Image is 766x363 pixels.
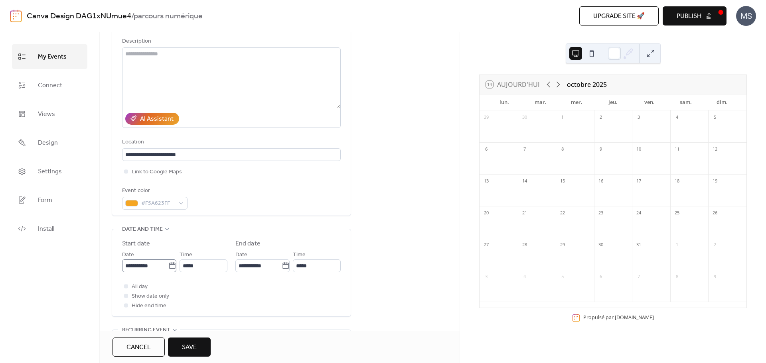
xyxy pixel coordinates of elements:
[520,177,529,186] div: 14
[596,113,605,122] div: 2
[482,113,491,122] div: 29
[634,177,643,186] div: 17
[38,223,54,235] span: Install
[704,94,740,110] div: dim.
[141,199,175,208] span: #F5A623FF
[634,241,643,249] div: 31
[558,241,567,249] div: 29
[596,241,605,249] div: 30
[596,209,605,218] div: 23
[667,94,704,110] div: sam.
[140,114,174,124] div: AI Assistant
[558,113,567,122] div: 1
[113,337,165,357] button: Cancel
[559,94,595,110] div: mer.
[596,145,605,154] div: 9
[122,250,134,260] span: Date
[558,209,567,218] div: 22
[122,137,339,147] div: Location
[482,273,491,281] div: 3
[711,177,719,186] div: 19
[520,209,529,218] div: 21
[12,159,87,184] a: Settings
[596,273,605,281] div: 6
[38,51,67,63] span: My Events
[12,130,87,155] a: Design
[122,239,150,249] div: Start date
[634,273,643,281] div: 7
[567,80,607,89] div: octobre 2025
[595,94,631,110] div: jeu.
[27,9,131,24] a: Canva Design DAG1xNUmue4
[12,73,87,98] a: Connect
[558,273,567,281] div: 5
[522,94,559,110] div: mar.
[235,250,247,260] span: Date
[673,145,681,154] div: 11
[520,241,529,249] div: 28
[486,94,522,110] div: lun.
[12,44,87,69] a: My Events
[482,177,491,186] div: 13
[38,194,52,207] span: Form
[122,37,339,46] div: Description
[736,6,756,26] div: MS
[596,177,605,186] div: 16
[293,250,306,260] span: Time
[38,137,58,149] span: Design
[631,94,667,110] div: ven.
[180,250,192,260] span: Time
[677,12,701,21] span: Publish
[482,241,491,249] div: 27
[558,177,567,186] div: 15
[131,9,134,24] b: /
[12,188,87,212] a: Form
[132,282,148,292] span: All day
[482,145,491,154] div: 6
[132,301,166,311] span: Hide end time
[711,145,719,154] div: 12
[38,108,55,121] span: Views
[132,292,169,301] span: Show date only
[520,273,529,281] div: 4
[38,165,62,178] span: Settings
[10,10,22,22] img: logo
[673,177,681,186] div: 18
[38,79,62,92] span: Connect
[663,6,727,26] button: Publish
[182,343,197,352] span: Save
[134,9,203,24] b: parcours numérique
[520,145,529,154] div: 7
[125,113,179,125] button: AI Assistant
[482,209,491,218] div: 20
[12,102,87,126] a: Views
[579,6,659,26] button: Upgrade site 🚀
[126,343,151,352] span: Cancel
[711,241,719,249] div: 2
[122,186,186,196] div: Event color
[558,145,567,154] div: 8
[634,209,643,218] div: 24
[593,12,645,21] span: Upgrade site 🚀
[615,314,654,321] a: [DOMAIN_NAME]
[12,216,87,241] a: Install
[711,273,719,281] div: 9
[673,273,681,281] div: 8
[168,337,211,357] button: Save
[122,225,163,234] span: Date and time
[711,209,719,218] div: 26
[583,314,654,321] div: Propulsé par
[673,113,681,122] div: 4
[711,113,719,122] div: 5
[673,209,681,218] div: 25
[634,145,643,154] div: 10
[235,239,261,249] div: End date
[634,113,643,122] div: 3
[132,167,182,177] span: Link to Google Maps
[673,241,681,249] div: 1
[520,113,529,122] div: 30
[122,326,170,335] span: Recurring event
